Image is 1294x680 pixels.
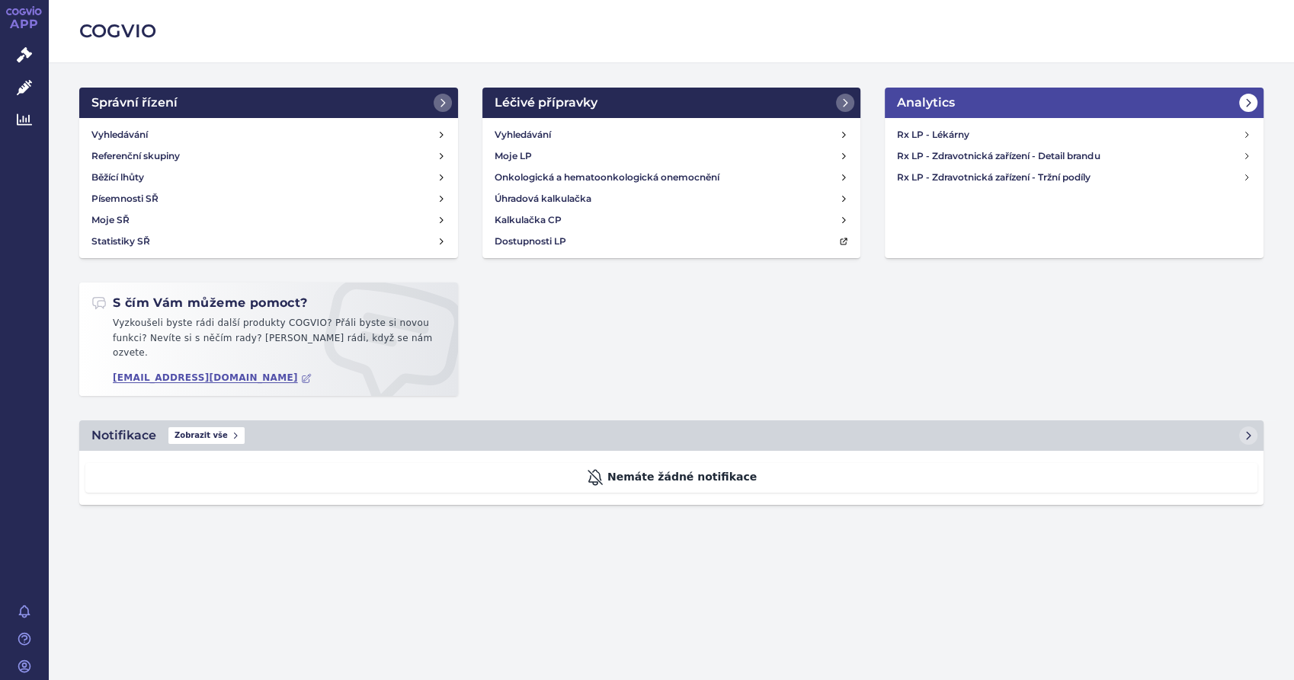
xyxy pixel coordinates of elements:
[85,145,452,167] a: Referenční skupiny
[91,316,446,367] p: Vyzkoušeli byste rádi další produkty COGVIO? Přáli byste si novou funkci? Nevíte si s něčím rady?...
[91,94,178,112] h2: Správní řízení
[897,148,1242,164] h4: Rx LP - Zdravotnická zařízení - Detail brandu
[495,127,551,142] h4: Vyhledávání
[897,170,1242,185] h4: Rx LP - Zdravotnická zařízení - Tržní podíly
[79,88,458,118] a: Správní řízení
[91,426,156,445] h2: Notifikace
[85,124,452,145] a: Vyhledávání
[91,234,150,249] h4: Statistiky SŘ
[488,124,855,145] a: Vyhledávání
[85,231,452,252] a: Statistiky SŘ
[91,191,159,206] h4: Písemnosti SŘ
[482,88,861,118] a: Léčivé přípravky
[495,170,719,185] h4: Onkologická a hematoonkologická onemocnění
[488,145,855,167] a: Moje LP
[91,212,130,228] h4: Moje SŘ
[85,209,452,231] a: Moje SŘ
[113,372,312,384] a: [EMAIL_ADDRESS][DOMAIN_NAME]
[495,94,597,112] h2: Léčivé přípravky
[91,295,308,311] h2: S čím Vám můžeme pomoct?
[897,127,1242,142] h4: Rx LP - Lékárny
[495,191,591,206] h4: Úhradová kalkulačka
[79,18,1264,44] h2: COGVIO
[488,188,855,209] a: Úhradová kalkulačka
[488,167,855,188] a: Onkologická a hematoonkologická onemocnění
[168,427,245,444] span: Zobrazit vše
[495,234,566,249] h4: Dostupnosti LP
[488,209,855,231] a: Kalkulačka CP
[891,145,1257,167] a: Rx LP - Zdravotnická zařízení - Detail brandu
[91,148,180,164] h4: Referenční skupiny
[488,231,855,252] a: Dostupnosti LP
[885,88,1264,118] a: Analytics
[85,167,452,188] a: Běžící lhůty
[495,212,562,228] h4: Kalkulačka CP
[85,188,452,209] a: Písemnosti SŘ
[495,148,532,164] h4: Moje LP
[891,167,1257,188] a: Rx LP - Zdravotnická zařízení - Tržní podíly
[91,170,144,185] h4: Běžící lhůty
[79,420,1264,451] a: NotifikaceZobrazit vše
[85,463,1257,493] div: Nemáte žádné notifikace
[897,94,955,112] h2: Analytics
[91,127,148,142] h4: Vyhledávání
[891,124,1257,145] a: Rx LP - Lékárny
